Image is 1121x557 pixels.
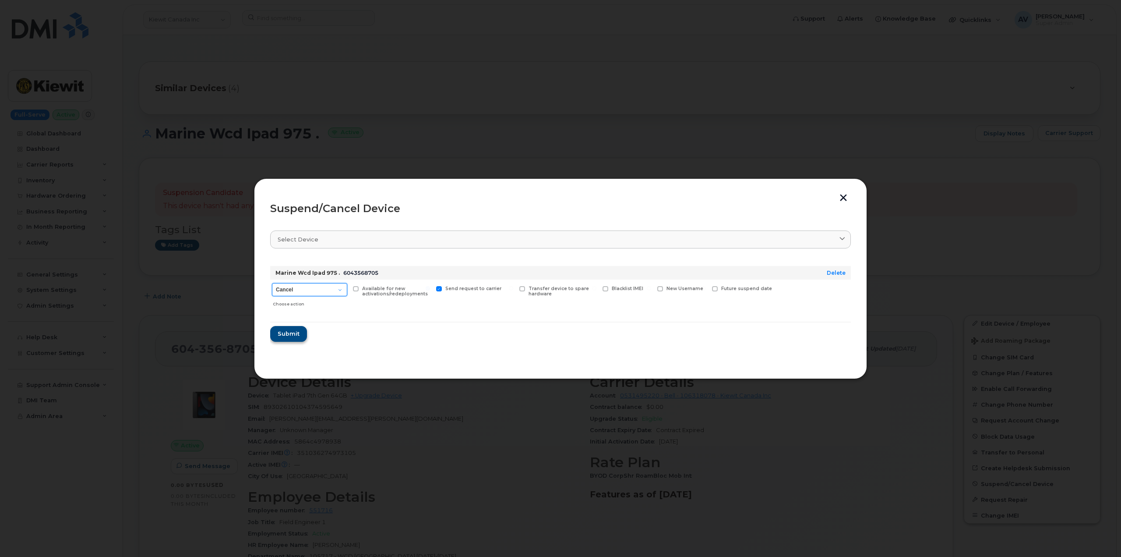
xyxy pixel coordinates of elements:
[702,286,706,291] input: Future suspend date
[509,286,513,291] input: Transfer device to spare hardware
[666,286,703,291] span: New Username
[278,235,318,244] span: Select device
[273,297,347,308] div: Choose action
[647,286,651,291] input: New Username
[270,203,851,214] div: Suspend/Cancel Device
[270,326,307,342] button: Submit
[343,270,378,276] span: 6043568705
[1083,519,1114,550] iframe: Messenger Launcher
[529,286,589,297] span: Transfer device to spare hardware
[445,286,501,291] span: Send request to carrier
[342,286,347,291] input: Available for new activations/redeployments
[721,286,772,291] span: Future suspend date
[426,286,430,291] input: Send request to carrier
[278,330,300,338] span: Submit
[362,286,428,297] span: Available for new activations/redeployments
[592,286,596,291] input: Blacklist IMEI
[612,286,643,291] span: Blacklist IMEI
[275,270,340,276] strong: Marine Wcd Ipad 975 .
[270,231,851,248] a: Select device
[827,270,846,276] a: Delete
